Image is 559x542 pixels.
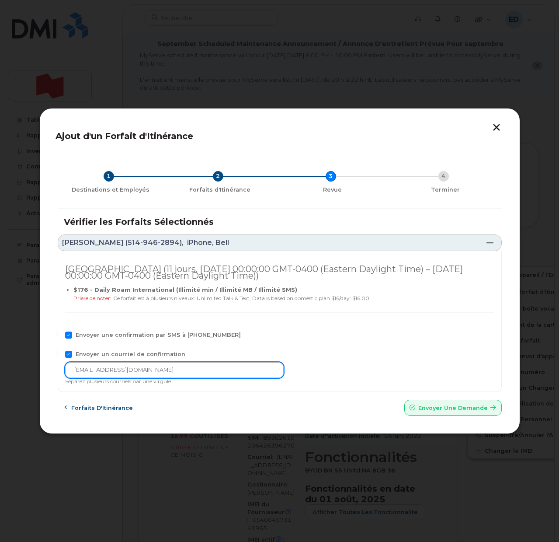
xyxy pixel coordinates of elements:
div: Séparez plusieurs courriels par une virgule [65,378,494,385]
div: [PERSON_NAME] (514-946-2894),iPhone, Bell [58,251,502,392]
div: Forfaits d'Itinérance [167,186,273,193]
div: 4 [438,171,449,182]
span: Forfaits d'Itinérance [71,404,133,412]
button: Forfaits d'Itinérance [58,400,141,416]
span: Unlimited Talk & Text, Data is based on domestic plan $16/day: $16.00 [197,295,369,301]
span: Ajout d'un Forfait d'Itinérance [56,131,193,141]
span: Envoyer une Demande [418,404,488,412]
span: [PERSON_NAME] (514-946-2894), [62,239,184,246]
span: iPhone, Bell [187,239,229,246]
span: Envoyer une confirmation par SMS à [PHONE_NUMBER] [76,332,241,338]
button: Envoyer une Demande [404,400,502,416]
input: Saisissez l'e-mail de confirmation [65,362,284,378]
span: Envoyer un courriel de confirmation [76,351,185,357]
div: [GEOGRAPHIC_DATA] (11 jours, [DATE] 00:00:00 GMT-0400 (Eastern Daylight Time) – [DATE] 00:00:00 G... [65,266,494,280]
h3: Vérifier les Forfaits Sélectionnés [64,217,496,227]
b: $176 - Daily Roam International (Illimité min / Illimité MB / Illimité SMS) [73,286,297,293]
div: Destinations et Employés [61,186,160,193]
span: Ce forfait est à plusieurs niveaux: [113,295,195,301]
a: [PERSON_NAME] (514-946-2894),iPhone, Bell [58,234,502,251]
div: 2 [213,171,223,182]
div: Terminer [392,186,498,193]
